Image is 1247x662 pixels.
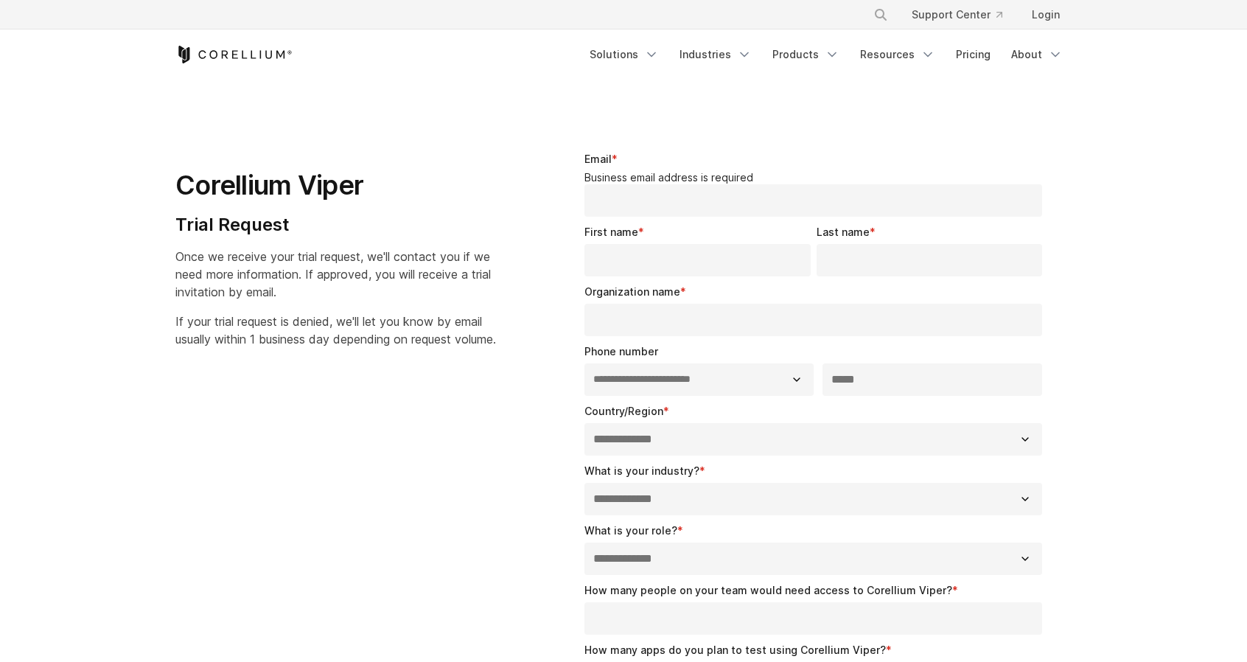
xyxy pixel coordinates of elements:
span: Once we receive your trial request, we'll contact you if we need more information. If approved, y... [175,249,491,299]
a: Corellium Home [175,46,293,63]
span: First name [584,226,638,238]
a: Solutions [581,41,668,68]
div: Navigation Menu [856,1,1072,28]
a: Login [1020,1,1072,28]
span: Organization name [584,285,680,298]
a: Products [764,41,848,68]
h1: Corellium Viper [175,169,496,202]
span: How many people on your team would need access to Corellium Viper? [584,584,952,596]
button: Search [867,1,894,28]
span: Country/Region [584,405,663,417]
span: Email [584,153,612,165]
a: Resources [851,41,944,68]
h4: Trial Request [175,214,496,236]
span: If your trial request is denied, we'll let you know by email usually within 1 business day depend... [175,314,496,346]
a: About [1002,41,1072,68]
span: What is your industry? [584,464,699,477]
a: Support Center [900,1,1014,28]
a: Industries [671,41,761,68]
span: What is your role? [584,524,677,537]
span: How many apps do you plan to test using Corellium Viper? [584,644,886,656]
span: Phone number [584,345,658,358]
a: Pricing [947,41,999,68]
legend: Business email address is required [584,171,1048,184]
div: Navigation Menu [581,41,1072,68]
span: Last name [817,226,870,238]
